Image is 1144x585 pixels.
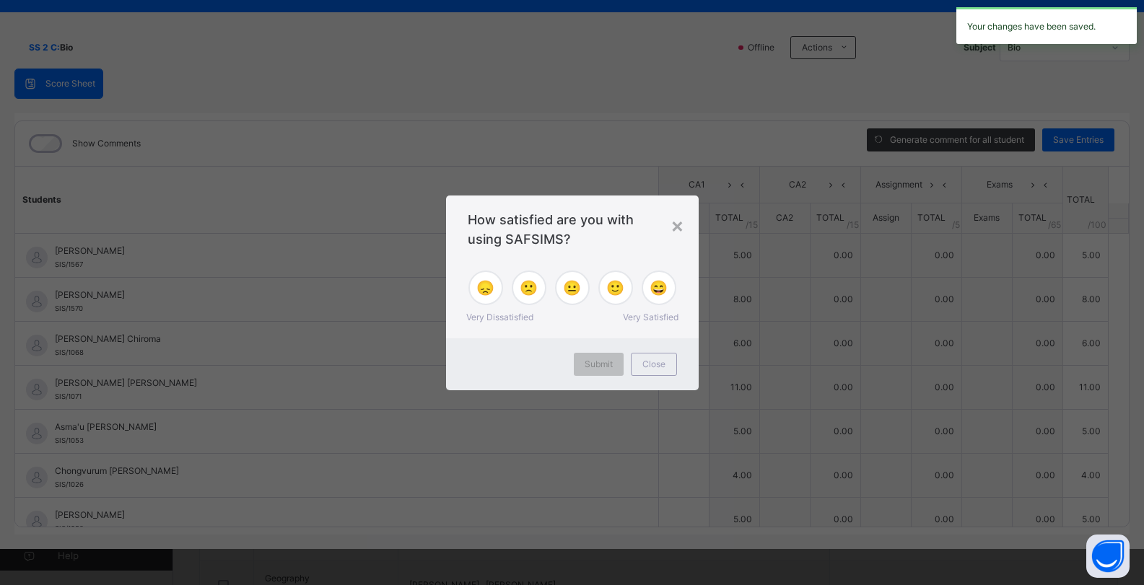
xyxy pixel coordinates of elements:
div: × [671,210,684,240]
div: Your changes have been saved. [956,7,1137,44]
span: How satisfied are you with using SAFSIMS? [468,210,677,249]
span: 😄 [650,277,668,299]
span: Very Dissatisfied [466,311,533,324]
span: 😞 [476,277,494,299]
span: 🙂 [606,277,624,299]
span: 🙁 [520,277,538,299]
span: Close [642,358,665,371]
span: 😐 [563,277,581,299]
button: Open asap [1086,535,1130,578]
span: Submit [585,358,613,371]
span: Very Satisfied [623,311,678,324]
